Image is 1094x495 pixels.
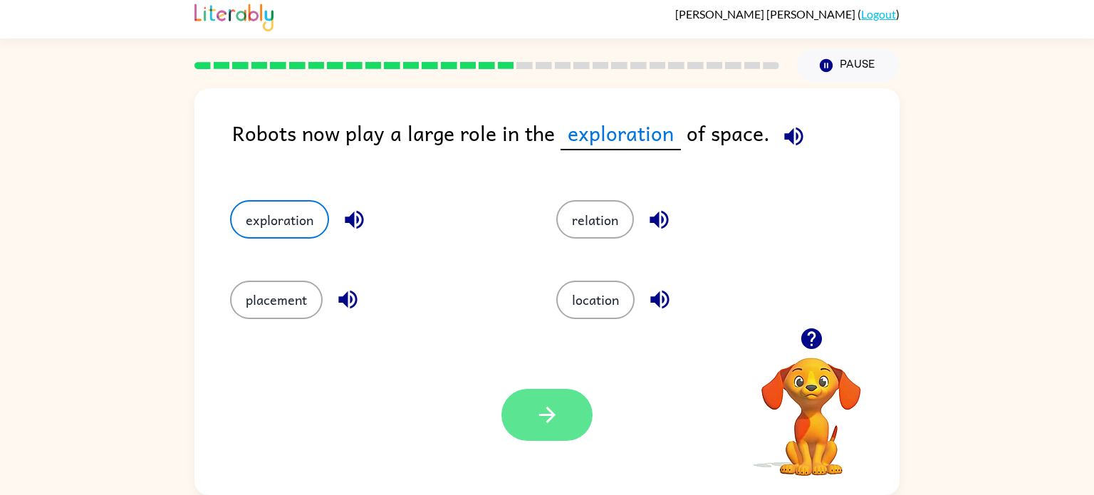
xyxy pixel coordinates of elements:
button: Pause [796,49,900,82]
a: Logout [861,7,896,21]
button: placement [230,281,323,319]
video: Your browser must support playing .mp4 files to use Literably. Please try using another browser. [740,335,882,478]
div: ( ) [675,7,900,21]
button: relation [556,200,634,239]
span: exploration [561,117,681,150]
span: [PERSON_NAME] [PERSON_NAME] [675,7,858,21]
div: Robots now play a large role in the of space. [232,117,900,172]
button: location [556,281,635,319]
button: exploration [230,200,329,239]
